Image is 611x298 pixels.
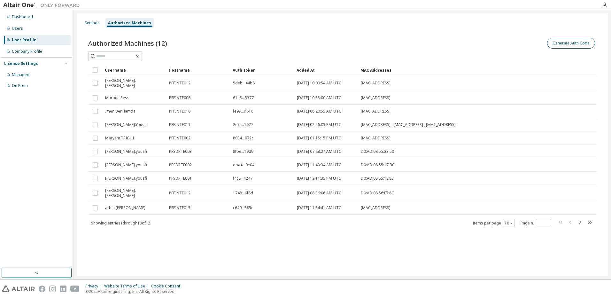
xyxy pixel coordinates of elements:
span: 2c7c...1677 [233,122,253,127]
span: [PERSON_NAME].yousfi [105,162,147,168]
span: [PERSON_NAME].[PERSON_NAME] [105,188,163,198]
img: youtube.svg [70,286,80,292]
span: PFFINTE011 [169,122,190,127]
div: License Settings [4,61,38,66]
button: 10 [505,221,513,226]
span: c640...585e [233,205,253,210]
span: [MAC_ADDRESS] , [MAC_ADDRESS] , [MAC_ADDRESS] [361,122,456,127]
span: Page n. [521,219,551,227]
span: Imen.BenHamda [105,109,135,114]
span: PFSDRTE002 [169,162,192,168]
span: PFSDRTE001 [169,176,192,181]
div: Authorized Machines [108,20,151,26]
div: Company Profile [12,49,42,54]
span: Maryem.TRIGUI [105,136,134,141]
img: facebook.svg [39,286,45,292]
img: instagram.svg [49,286,56,292]
div: Username [105,65,164,75]
div: Hostname [169,65,228,75]
img: Altair One [3,2,83,8]
span: 1748...9f8d [233,191,253,196]
span: [PERSON_NAME].Yousfi [105,122,147,127]
span: [MAC_ADDRESS] [361,109,391,114]
span: [DATE] 12:11:35 PM UTC [297,176,341,181]
span: PFFINTE006 [169,95,190,100]
div: Dashboard [12,14,33,20]
span: fe99...d610 [233,109,253,114]
div: Website Terms of Use [104,284,151,289]
span: [DATE] 11:54:41 AM UTC [297,205,341,210]
span: [PERSON_NAME].yousfi [105,149,147,154]
span: PFFINTE012 [169,81,190,86]
span: Authorized Machines (12) [88,39,167,48]
button: Generate Auth Code [547,38,595,49]
span: D0:AD:08:55:23:50 [361,149,394,154]
div: User Profile [12,37,36,43]
span: [DATE] 02:46:03 PM UTC [297,122,341,127]
span: [MAC_ADDRESS] [361,81,391,86]
div: On Prem [12,83,28,88]
img: linkedin.svg [60,286,66,292]
p: © 2025 Altair Engineering, Inc. All Rights Reserved. [85,289,184,294]
span: D0:AD:08:56:E7:8C [361,191,394,196]
span: PFSDRTE003 [169,149,192,154]
div: Managed [12,72,29,77]
span: [DATE] 08:20:55 AM UTC [297,109,341,114]
span: 61e5...5377 [233,95,254,100]
div: Privacy [85,284,104,289]
span: [MAC_ADDRESS] [361,95,391,100]
span: [DATE] 11:43:34 AM UTC [297,162,341,168]
div: Users [12,26,23,31]
span: arbia.[PERSON_NAME] [105,205,145,210]
span: PFFINTE012 [169,191,190,196]
span: Items per page [473,219,515,227]
span: [DATE] 08:36:06 AM UTC [297,191,341,196]
div: Settings [85,20,100,26]
span: PFFINTE002 [169,136,190,141]
img: altair_logo.svg [2,286,35,292]
div: Auth Token [233,65,291,75]
span: PFFINTE010 [169,109,190,114]
span: D0:AD:08:55:17:BC [361,162,395,168]
span: [MAC_ADDRESS] [361,136,391,141]
span: Maroua.Sessi [105,95,130,100]
span: 8034...072c [233,136,253,141]
span: [PERSON_NAME].[PERSON_NAME] [105,78,163,88]
span: [DATE] 10:55:00 AM UTC [297,95,341,100]
span: 5deb...44b8 [233,81,255,86]
span: [DATE] 01:15:15 PM UTC [297,136,341,141]
div: MAC Addresses [360,65,529,75]
span: f4c8...4247 [233,176,252,181]
span: [PERSON_NAME].yousfi [105,176,147,181]
span: dba4...0e04 [233,162,254,168]
span: Showing entries 1 through 10 of 12 [91,220,150,226]
span: [DATE] 10:00:54 AM UTC [297,81,341,86]
span: D0:AD:08:55:1E:83 [361,176,394,181]
span: [DATE] 07:28:24 AM UTC [297,149,341,154]
div: Cookie Consent [151,284,184,289]
span: PFFINTE015 [169,205,190,210]
span: 8fbe...19d9 [233,149,253,154]
div: Added At [297,65,355,75]
span: [MAC_ADDRESS] [361,205,391,210]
